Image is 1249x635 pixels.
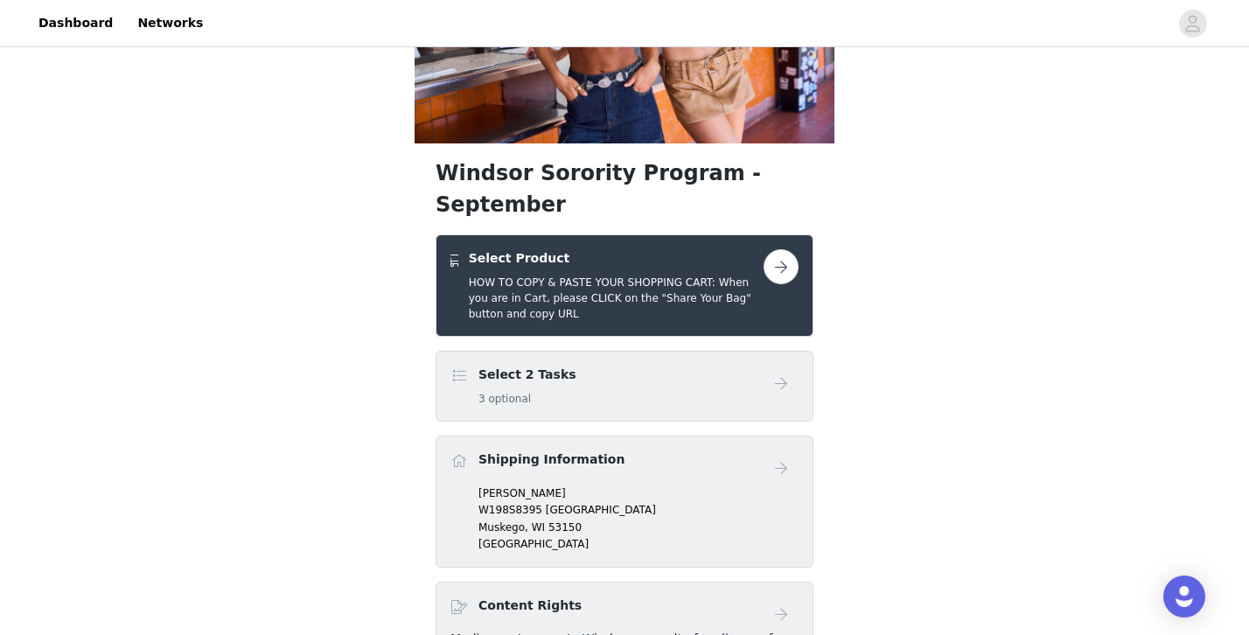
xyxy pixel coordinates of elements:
[548,521,582,534] span: 53150
[28,3,123,43] a: Dashboard
[469,249,764,268] h4: Select Product
[478,366,576,384] h4: Select 2 Tasks
[478,536,799,552] p: [GEOGRAPHIC_DATA]
[478,521,528,534] span: Muskego,
[478,450,624,469] h4: Shipping Information
[436,436,813,568] div: Shipping Information
[1163,576,1205,618] div: Open Intercom Messenger
[436,234,813,337] div: Select Product
[478,502,799,518] p: W198S8395 [GEOGRAPHIC_DATA]
[532,521,545,534] span: WI
[436,351,813,422] div: Select 2 Tasks
[1184,10,1201,38] div: avatar
[469,275,764,322] h5: HOW TO COPY & PASTE YOUR SHOPPING CART: When you are in Cart, please CLICK on the "Share Your Bag...
[478,391,576,407] h5: 3 optional
[127,3,213,43] a: Networks
[478,485,799,501] p: [PERSON_NAME]
[436,157,813,220] h1: Windsor Sorority Program - September
[478,597,582,615] h4: Content Rights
